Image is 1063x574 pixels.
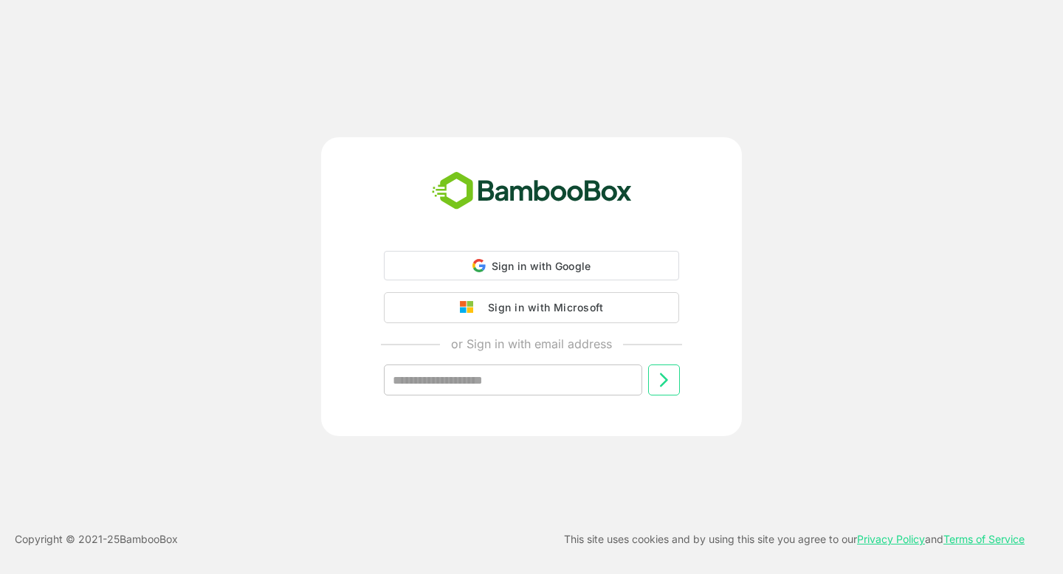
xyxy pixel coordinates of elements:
[384,292,679,323] button: Sign in with Microsoft
[451,335,612,353] p: or Sign in with email address
[857,533,925,545] a: Privacy Policy
[943,533,1025,545] a: Terms of Service
[481,298,603,317] div: Sign in with Microsoft
[460,301,481,314] img: google
[424,167,640,215] img: bamboobox
[564,530,1025,548] p: This site uses cookies and by using this site you agree to our and
[15,530,178,548] p: Copyright © 2021- 25 BambooBox
[492,260,591,272] span: Sign in with Google
[384,251,679,280] div: Sign in with Google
